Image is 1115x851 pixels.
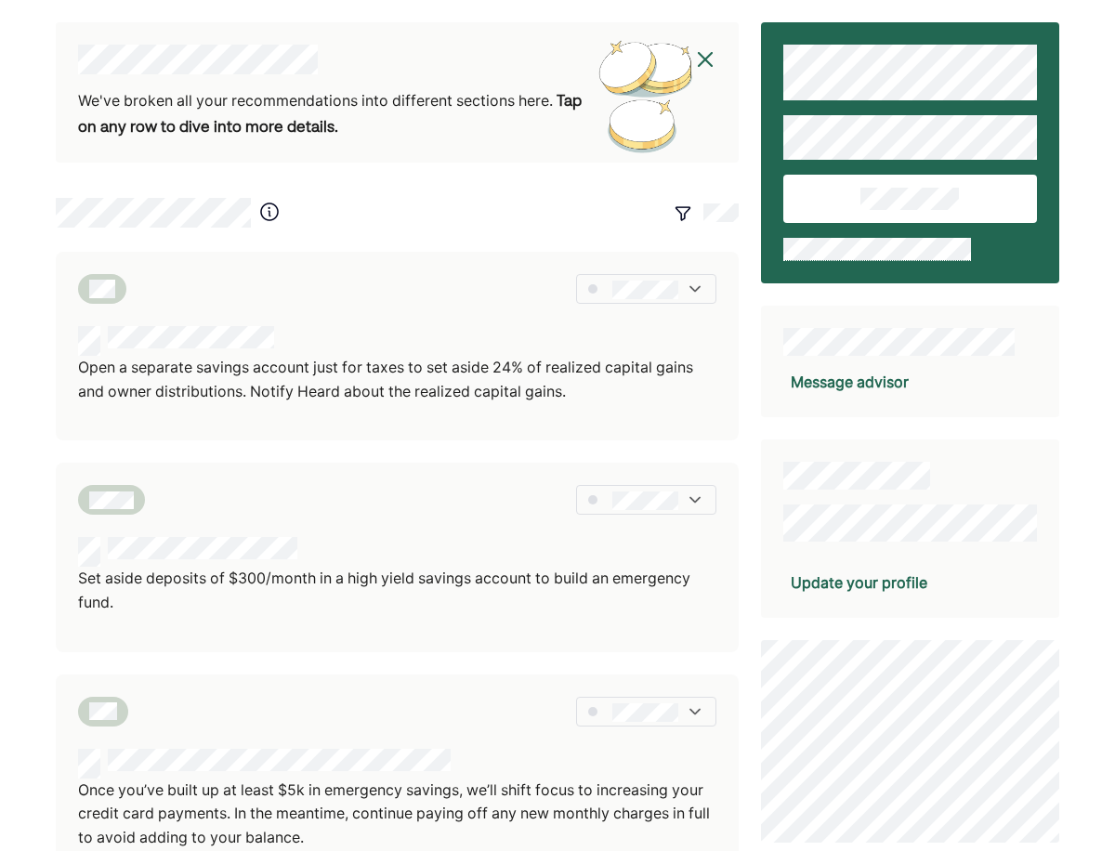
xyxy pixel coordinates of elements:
div: Update your profile [791,571,927,594]
p: Once you’ve built up at least $5k in emergency savings, we’ll shift focus to increasing your cred... [78,779,716,850]
p: Open a separate savings account just for taxes to set aside 24% of realized capital gains and own... [78,356,716,403]
div: Message advisor [791,371,909,393]
p: Set aside deposits of $300/month in a high yield savings account to build an emergency fund. [78,567,716,614]
b: Tap on any row to dive into more details. [78,95,582,136]
div: We've broken all your recommendations into different sections here. [78,89,588,140]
